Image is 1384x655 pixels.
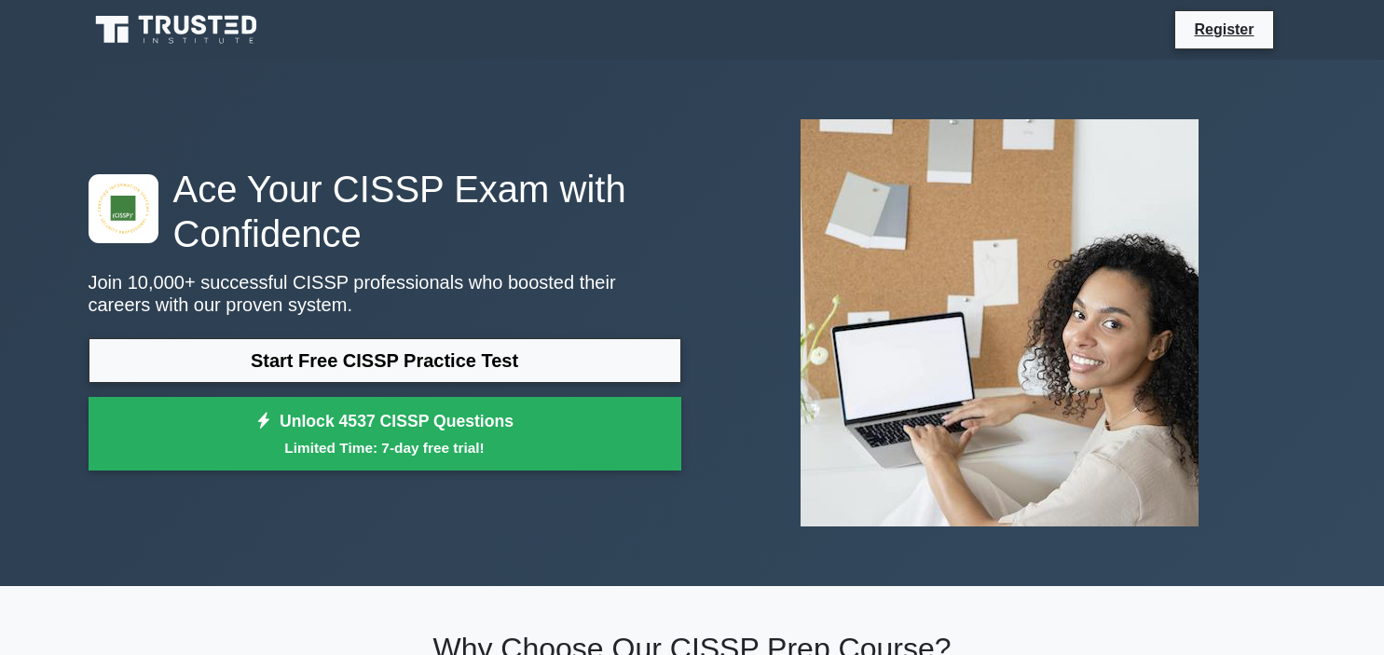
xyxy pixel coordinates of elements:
h1: Ace Your CISSP Exam with Confidence [89,167,681,256]
p: Join 10,000+ successful CISSP professionals who boosted their careers with our proven system. [89,271,681,316]
a: Start Free CISSP Practice Test [89,338,681,383]
a: Register [1183,18,1265,41]
a: Unlock 4537 CISSP QuestionsLimited Time: 7-day free trial! [89,397,681,471]
small: Limited Time: 7-day free trial! [112,437,658,458]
